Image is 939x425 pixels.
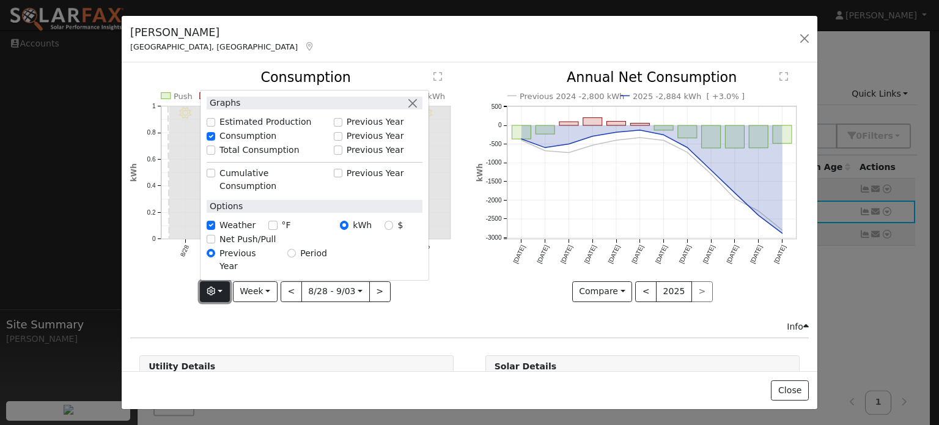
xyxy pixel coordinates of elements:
circle: onclick="" [685,146,690,150]
text: Consumption [261,70,352,86]
circle: onclick="" [661,133,666,138]
input: Previous Year [334,132,342,141]
text: -2000 [485,197,501,204]
circle: onclick="" [637,128,642,133]
input: Period [287,249,296,257]
label: Previous Year [219,247,274,273]
button: 2025 [656,281,692,302]
input: Net Push/Pull [207,235,215,243]
circle: onclick="" [566,150,571,155]
text: 1 [152,103,156,109]
rect: onclick="" [583,118,602,126]
strong: Solar Details [495,361,556,371]
input: Previous Year [334,118,342,127]
text: -2500 [485,216,501,223]
div: Info [787,320,809,333]
a: Map [304,42,315,51]
text: 0.8 [147,130,156,136]
circle: onclick="" [779,231,784,236]
text: 0.4 [147,183,156,190]
rect: onclick="" [678,125,697,138]
circle: onclick="" [709,172,713,177]
rect: onclick="" [630,124,649,125]
text:  [434,72,443,82]
text: kWh [130,164,138,182]
button: Week [233,281,278,302]
circle: onclick="" [756,213,761,218]
label: Previous Year [347,130,404,142]
input: Weather [207,221,215,229]
rect: onclick="" [725,125,744,148]
circle: onclick="" [709,168,713,173]
text: 500 [491,103,501,110]
label: Estimated Production [219,116,312,128]
input: Total Consumption [207,146,215,154]
circle: onclick="" [566,142,571,147]
circle: onclick="" [542,146,547,150]
rect: onclick="" [654,125,673,130]
text: [DATE] [512,244,526,265]
text: [DATE] [702,244,716,265]
input: Cumulative Consumption [207,169,215,177]
label: Consumption [219,130,276,142]
rect: onclick="" [536,125,554,134]
input: Estimated Production [207,118,215,127]
text: [DATE] [630,244,645,265]
label: kWh [353,219,372,232]
label: Period [300,247,327,260]
text: 0 [498,122,501,129]
text:  [779,72,788,82]
circle: onclick="" [614,130,619,135]
rect: onclick="" [773,125,792,143]
button: 8/28 - 9/03 [301,281,370,302]
text: 0 [152,236,156,243]
text: [DATE] [725,244,740,265]
label: Graphs [207,97,241,109]
label: $ [397,219,403,232]
text: -500 [489,141,502,147]
circle: onclick="" [518,138,523,143]
input: Consumption [207,132,215,141]
label: Previous Year [347,116,404,128]
rect: onclick="" [512,125,531,139]
circle: onclick="" [542,149,547,153]
input: Previous Year [207,249,215,257]
label: Previous Year [347,167,404,180]
circle: onclick="" [732,191,737,196]
text: [DATE] [559,244,574,265]
text: [DATE] [606,244,621,265]
text: Push [174,92,193,101]
text: -1500 [485,178,501,185]
rect: onclick="" [606,122,625,126]
button: < [635,281,657,302]
span: [GEOGRAPHIC_DATA], [GEOGRAPHIC_DATA] [130,42,298,51]
circle: onclick="" [590,134,595,139]
circle: onclick="" [637,135,642,140]
rect: onclick="" [749,125,768,148]
label: Total Consumption [219,144,300,157]
button: Close [771,380,808,401]
text: [DATE] [536,244,550,265]
text: [DATE] [583,244,598,265]
text: Annual Net Consumption [567,70,737,86]
circle: onclick="" [685,150,690,155]
label: Cumulative Consumption [219,167,327,193]
label: Options [207,200,243,213]
text: -3000 [485,234,501,241]
rect: onclick="" [701,125,720,148]
circle: onclick="" [590,143,595,148]
label: Weather [219,219,256,232]
text: -1000 [485,160,501,166]
circle: onclick="" [661,138,666,143]
rect: onclick="" [559,122,578,125]
circle: onclick="" [779,228,784,233]
input: Previous Year [334,169,342,177]
text: kWh [476,164,484,182]
text: [DATE] [678,244,693,265]
label: °F [282,219,291,232]
text: 8/28 [179,244,190,258]
circle: onclick="" [732,196,737,201]
text: [DATE] [654,244,669,265]
strong: Utility Details [149,361,215,371]
button: > [369,281,391,302]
